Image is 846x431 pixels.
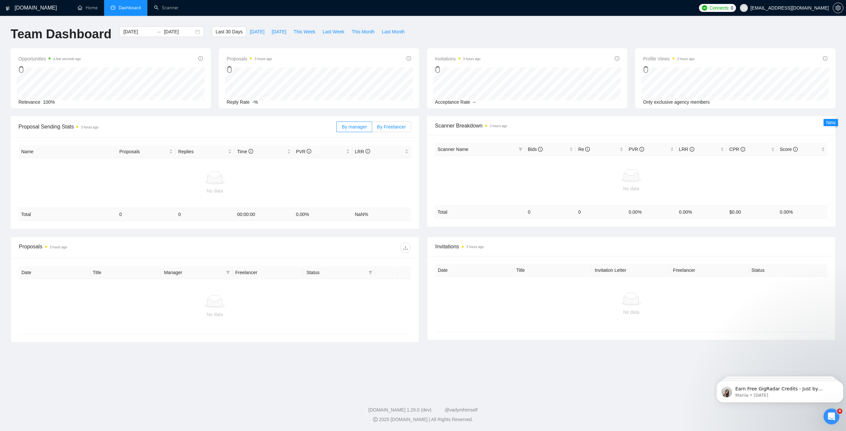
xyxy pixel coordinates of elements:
[111,5,115,10] span: dashboard
[438,147,468,152] span: Scanner Name
[43,99,55,105] span: 100%
[435,55,481,63] span: Invitations
[742,6,746,10] span: user
[444,407,478,413] a: @vadymhimself
[676,205,727,218] td: 0.00 %
[225,268,231,277] span: filter
[517,144,524,154] span: filter
[296,149,312,154] span: PVR
[164,269,223,276] span: Manager
[342,124,366,129] span: By manager
[514,264,592,277] th: Title
[323,28,344,35] span: Last Week
[254,57,272,61] time: 3 hours ago
[227,55,272,63] span: Proposals
[639,147,644,152] span: info-circle
[123,28,153,35] input: Start date
[677,57,695,61] time: 3 hours ago
[119,148,168,155] span: Proposals
[19,63,81,76] div: 0
[435,122,827,130] span: Scanner Breakdown
[837,409,842,414] span: 4
[466,245,484,249] time: 3 hours ago
[435,242,827,251] span: Invitations
[252,99,258,105] span: -%
[293,208,352,221] td: 0.00 %
[643,99,710,105] span: Only exclusive agency members
[50,245,67,249] time: 3 hours ago
[215,28,243,35] span: Last 30 Days
[19,99,40,105] span: Relevance
[19,123,336,131] span: Proposal Sending Stats
[435,63,481,76] div: 0
[441,308,822,316] div: No data
[377,124,406,129] span: By Freelancer
[249,149,253,154] span: info-circle
[19,55,81,63] span: Opportunities
[438,185,825,192] div: No data
[373,417,378,422] span: copyright
[519,147,522,151] span: filter
[400,242,411,253] button: download
[643,63,695,76] div: 0
[117,145,175,158] th: Proposals
[710,4,729,12] span: Connects:
[576,205,626,218] td: 0
[578,147,590,152] span: Re
[525,205,575,218] td: 0
[463,57,481,61] time: 3 hours ago
[727,205,777,218] td: $ 0.00
[19,208,117,221] td: Total
[212,26,246,37] button: Last 30 Days
[793,147,798,152] span: info-circle
[90,266,162,279] th: Title
[233,266,304,279] th: Freelancer
[702,5,707,11] img: upwork-logo.png
[615,56,619,61] span: info-circle
[731,4,733,12] span: 0
[156,29,161,34] span: to
[473,99,476,105] span: --
[368,270,372,274] span: filter
[538,147,543,152] span: info-circle
[490,124,507,128] time: 3 hours ago
[164,28,194,35] input: End date
[246,26,268,37] button: [DATE]
[319,26,348,37] button: Last Week
[268,26,290,37] button: [DATE]
[237,149,253,154] span: Time
[352,28,374,35] span: This Month
[833,5,843,11] a: setting
[435,99,470,105] span: Acceptance Rate
[592,264,670,277] th: Invitation Letter
[175,145,234,158] th: Replies
[234,208,293,221] td: 00:00:00
[161,266,233,279] th: Manager
[272,28,286,35] span: [DATE]
[679,147,694,152] span: LRR
[435,205,525,218] td: Total
[81,126,98,129] time: 3 hours ago
[528,147,543,152] span: Bids
[367,268,374,277] span: filter
[382,28,404,35] span: Last Month
[777,205,828,218] td: 0.00 %
[119,5,141,11] span: Dashboard
[823,56,827,61] span: info-circle
[178,148,227,155] span: Replies
[749,264,827,277] th: Status
[19,266,90,279] th: Date
[352,208,411,221] td: NaN %
[19,145,117,158] th: Name
[227,99,250,105] span: Reply Rate
[11,26,111,42] h1: Team Dashboard
[117,208,175,221] td: 0
[156,29,161,34] span: swap-right
[365,149,370,154] span: info-circle
[19,242,215,253] div: Proposals
[435,264,514,277] th: Date
[671,264,749,277] th: Freelancer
